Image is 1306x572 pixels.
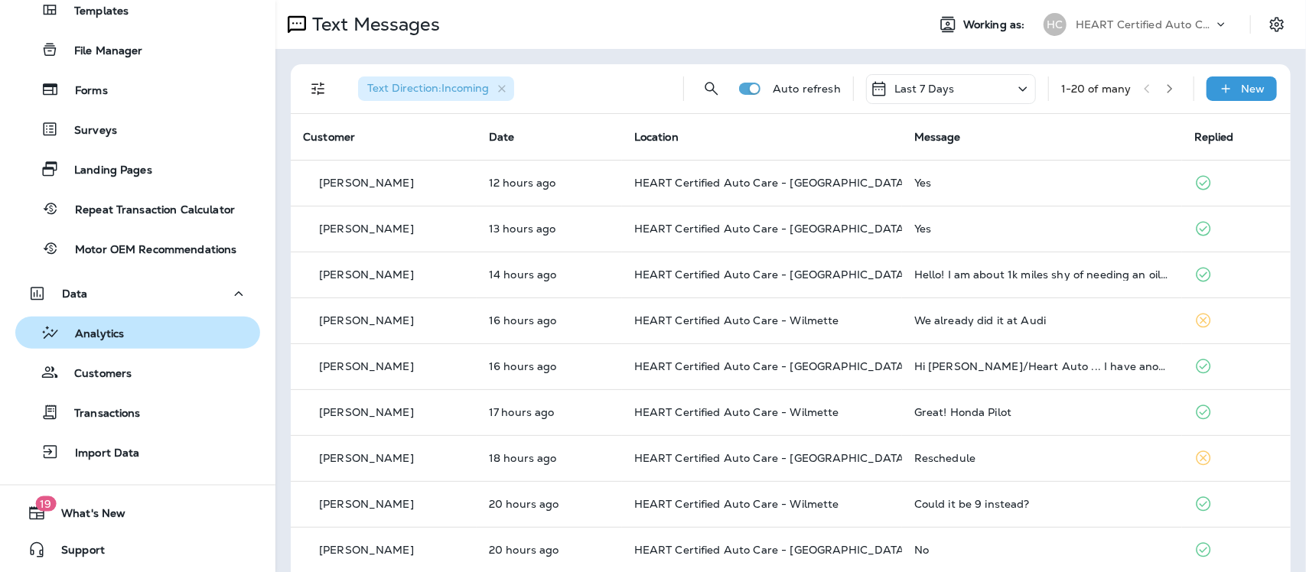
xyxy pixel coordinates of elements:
[489,498,610,510] p: Sep 29, 2025 10:53 AM
[15,317,260,349] button: Analytics
[46,507,125,525] span: What's New
[634,268,909,281] span: HEART Certified Auto Care - [GEOGRAPHIC_DATA]
[914,498,1170,510] div: Could it be 9 instead?
[914,268,1170,281] div: Hello! I am about 1k miles shy of needing an oil change can I get scheduled for the end of Novemb...
[914,544,1170,556] div: No
[634,543,909,557] span: HEART Certified Auto Care - [GEOGRAPHIC_DATA]
[46,544,105,562] span: Support
[15,34,260,66] button: File Manager
[489,268,610,281] p: Sep 29, 2025 05:01 PM
[914,406,1170,418] div: Great! Honda Pilot
[60,84,108,99] p: Forms
[15,498,260,528] button: 19What's New
[634,176,909,190] span: HEART Certified Auto Care - [GEOGRAPHIC_DATA]
[1076,18,1213,31] p: HEART Certified Auto Care
[319,452,414,464] p: [PERSON_NAME]
[15,193,260,225] button: Repeat Transaction Calculator
[489,406,610,418] p: Sep 29, 2025 01:44 PM
[634,359,909,373] span: HEART Certified Auto Care - [GEOGRAPHIC_DATA]
[319,268,414,281] p: [PERSON_NAME]
[60,203,235,218] p: Repeat Transaction Calculator
[15,535,260,565] button: Support
[367,81,489,95] span: Text Direction : Incoming
[1242,83,1265,95] p: New
[914,314,1170,327] div: We already did it at Audi
[62,288,88,300] p: Data
[894,83,955,95] p: Last 7 Days
[319,314,414,327] p: [PERSON_NAME]
[634,451,909,465] span: HEART Certified Auto Care - [GEOGRAPHIC_DATA]
[15,113,260,145] button: Surveys
[489,223,610,235] p: Sep 29, 2025 05:24 PM
[59,124,117,138] p: Surveys
[15,232,260,265] button: Motor OEM Recommendations
[15,396,260,428] button: Transactions
[1263,11,1291,38] button: Settings
[634,314,839,327] span: HEART Certified Auto Care - Wilmette
[15,153,260,185] button: Landing Pages
[914,130,961,144] span: Message
[59,407,141,421] p: Transactions
[319,544,414,556] p: [PERSON_NAME]
[634,130,679,144] span: Location
[963,18,1028,31] span: Working as:
[489,544,610,556] p: Sep 29, 2025 10:40 AM
[319,177,414,189] p: [PERSON_NAME]
[696,73,727,104] button: Search Messages
[489,452,610,464] p: Sep 29, 2025 01:19 PM
[303,130,355,144] span: Customer
[60,447,140,461] p: Import Data
[59,367,132,382] p: Customers
[634,497,839,511] span: HEART Certified Auto Care - Wilmette
[773,83,841,95] p: Auto refresh
[1044,13,1067,36] div: HC
[303,73,334,104] button: Filters
[306,13,440,36] p: Text Messages
[489,360,610,372] p: Sep 29, 2025 02:32 PM
[914,223,1170,235] div: Yes
[15,73,260,106] button: Forms
[59,44,143,59] p: File Manager
[60,243,237,258] p: Motor OEM Recommendations
[489,130,515,144] span: Date
[60,327,124,342] p: Analytics
[319,223,414,235] p: [PERSON_NAME]
[1061,83,1132,95] div: 1 - 20 of many
[358,76,514,101] div: Text Direction:Incoming
[634,405,839,419] span: HEART Certified Auto Care - Wilmette
[15,436,260,468] button: Import Data
[319,360,414,372] p: [PERSON_NAME]
[914,452,1170,464] div: Reschedule
[35,496,56,512] span: 19
[914,177,1170,189] div: Yes
[319,498,414,510] p: [PERSON_NAME]
[489,177,610,189] p: Sep 29, 2025 07:01 PM
[59,5,129,19] p: Templates
[15,356,260,388] button: Customers
[59,164,152,178] p: Landing Pages
[15,278,260,309] button: Data
[319,406,414,418] p: [PERSON_NAME]
[634,222,909,236] span: HEART Certified Auto Care - [GEOGRAPHIC_DATA]
[489,314,610,327] p: Sep 29, 2025 03:03 PM
[1194,130,1234,144] span: Replied
[914,360,1170,372] div: Hi Kieesha/Heart Auto ... I have another follow-up question for Sam from my visit on Aug. 1. I ne...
